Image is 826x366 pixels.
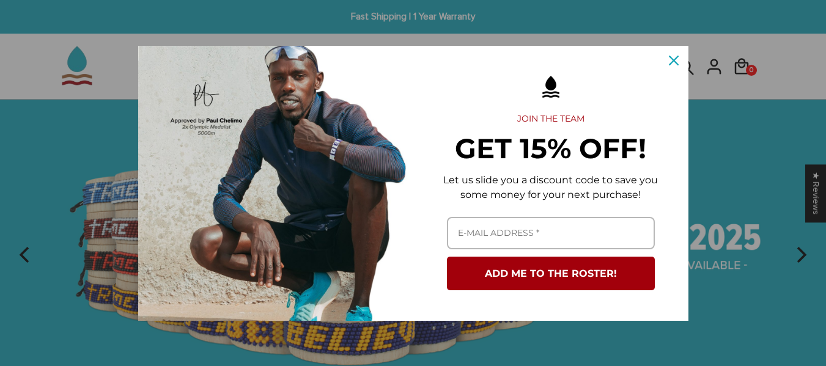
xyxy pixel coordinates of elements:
[669,56,679,65] svg: close icon
[455,131,646,165] strong: GET 15% OFF!
[433,173,669,202] p: Let us slide you a discount code to save you some money for your next purchase!
[447,257,655,290] button: ADD ME TO THE ROSTER!
[433,114,669,125] h2: JOIN THE TEAM
[447,217,655,249] input: Email field
[659,46,688,75] button: Close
